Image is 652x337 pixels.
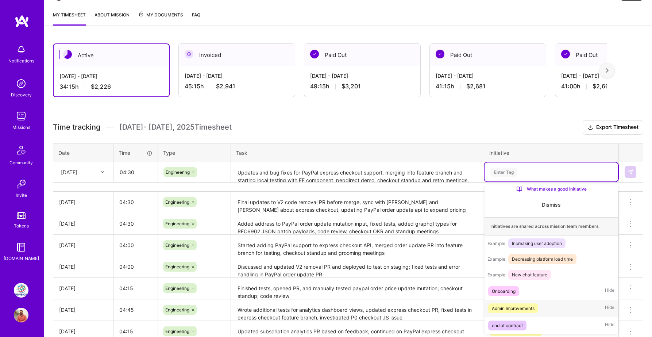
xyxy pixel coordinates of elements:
[158,143,231,162] th: Type
[310,83,414,90] div: 49:15 h
[113,235,158,255] input: HH:MM
[61,168,77,176] div: [DATE]
[232,300,483,320] textarea: Wrote additional tests for analytics dashboard views, updated express checkout PR, fixed tests in...
[113,192,158,212] input: HH:MM
[165,242,189,248] span: Engineering
[466,83,486,90] span: $2,681
[165,286,189,291] span: Engineering
[59,306,107,314] div: [DATE]
[232,235,483,256] textarea: Started adding PayPal support to express checkout API, merged order update PR into feature branch...
[605,321,614,330] span: Hide
[53,123,100,132] span: Time tracking
[14,109,28,123] img: teamwork
[490,166,517,178] div: Enter Tag
[14,240,28,254] img: guide book
[14,222,29,230] div: Tokens
[232,192,483,212] textarea: Final updates to V2 code removal PR before merge, sync with [PERSON_NAME] and [PERSON_NAME] about...
[8,57,34,65] div: Notifications
[9,159,33,166] div: Community
[606,68,609,73] img: right
[508,238,566,248] span: Increasing user adoption
[119,149,153,157] div: Time
[232,163,483,182] textarea: Updates and bug fixes for PayPal express checkout support, merging into feature branch and starti...
[542,201,561,208] button: Dismiss
[508,270,551,280] span: New chat feature
[232,257,483,277] textarea: Discussed and updated V2 removal PR and deployed to test on staging; fixed tests and error handli...
[587,124,593,131] i: icon Download
[165,329,189,334] span: Engineering
[487,256,505,262] span: Example
[165,307,189,313] span: Engineering
[14,177,28,191] img: Invite
[605,286,614,296] span: Hide
[492,322,523,329] div: end of contract
[17,212,26,219] img: tokens
[59,284,107,292] div: [DATE]
[185,72,289,80] div: [DATE] - [DATE]
[185,50,193,58] img: Invoiced
[342,83,361,90] span: $3,201
[91,83,111,91] span: $2,226
[487,241,505,246] span: Example
[113,279,158,298] input: HH:MM
[119,123,232,132] span: [DATE] - [DATE] , 2025 Timesheet
[232,214,483,234] textarea: Added address to PayPal order update mutation input, fixed tests, added graphql types for RFC6902...
[165,264,189,269] span: Engineering
[15,15,29,28] img: logo
[310,72,414,80] div: [DATE] - [DATE]
[516,186,522,192] img: What makes a good initiative
[605,303,614,313] span: Hide
[12,283,30,298] a: PepsiCo: eCommerce Elixir Development
[138,11,183,19] span: My Documents
[216,83,235,90] span: $2,941
[492,305,535,312] div: Admin Improvements
[59,263,107,271] div: [DATE]
[583,120,643,135] button: Export Timesheet
[12,308,30,322] a: User Avatar
[59,241,107,249] div: [DATE]
[487,272,505,277] span: Example
[94,11,130,26] a: About Mission
[310,50,319,58] img: Paid Out
[492,287,516,295] div: Onboarding
[304,44,420,66] div: Paid Out
[436,83,540,90] div: 41:15 h
[53,143,113,162] th: Date
[59,220,107,227] div: [DATE]
[192,11,200,26] a: FAQ
[11,91,32,99] div: Discovery
[138,11,183,26] a: My Documents
[165,221,189,226] span: Engineering
[4,254,39,262] div: [DOMAIN_NAME]
[628,169,633,175] img: Submit
[14,283,28,298] img: PepsiCo: eCommerce Elixir Development
[166,169,190,175] span: Engineering
[113,257,158,276] input: HH:MM
[101,170,104,174] i: icon Chevron
[232,279,483,299] textarea: Finished tests, opened PR, and manually tested paypal order price update mutation; checkout stand...
[59,72,163,80] div: [DATE] - [DATE]
[114,162,157,182] input: HH:MM
[165,199,189,205] span: Engineering
[12,123,30,131] div: Missions
[63,50,72,59] img: Active
[16,191,27,199] div: Invite
[561,50,570,58] img: Paid Out
[485,217,618,235] div: Initiatives are shared across mission team members.
[59,328,107,335] div: [DATE]
[179,44,295,66] div: Invoiced
[12,141,30,159] img: Community
[14,76,28,91] img: discovery
[231,143,484,162] th: Task
[430,44,546,66] div: Paid Out
[593,83,613,90] span: $2,665
[54,44,169,66] div: Active
[53,11,86,26] a: My timesheet
[59,83,163,91] div: 34:15 h
[436,72,540,80] div: [DATE] - [DATE]
[59,198,107,206] div: [DATE]
[436,50,444,58] img: Paid Out
[14,42,28,57] img: bell
[185,83,289,90] div: 45:15 h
